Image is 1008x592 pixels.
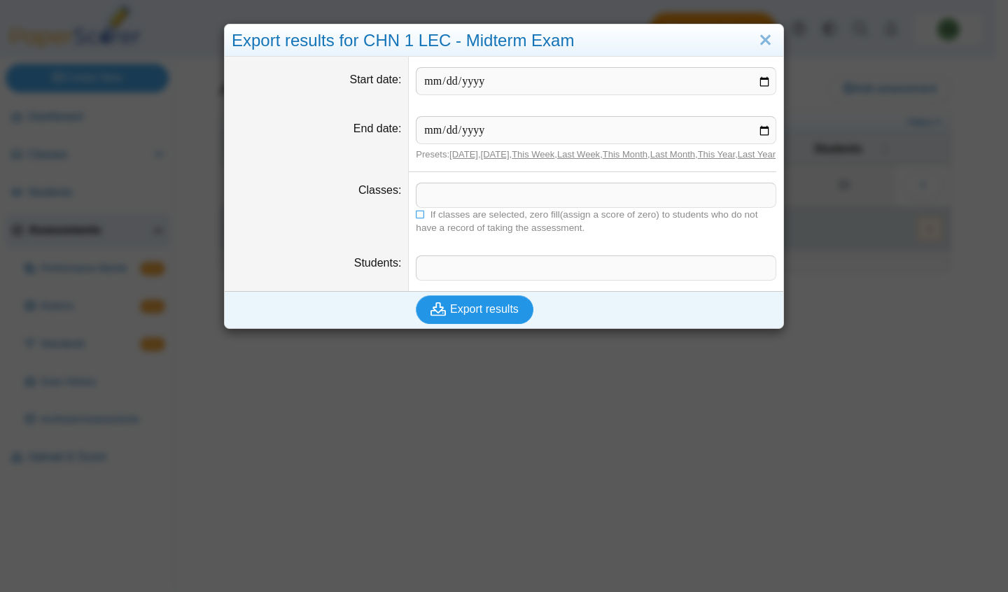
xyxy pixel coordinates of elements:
label: Classes [358,184,401,196]
a: [DATE] [481,149,510,160]
span: Export results [450,303,519,315]
a: This Year [698,149,736,160]
a: Last Year [738,149,776,160]
a: Last Week [557,149,600,160]
a: [DATE] [449,149,478,160]
div: Export results for CHN 1 LEC - Midterm Exam [225,24,783,57]
tags: ​ [416,255,776,281]
tags: ​ [416,183,776,208]
a: This Week [512,149,554,160]
a: Last Month [650,149,695,160]
span: If classes are selected, zero fill(assign a score of zero) to students who do not have a record o... [416,209,757,233]
button: Export results [416,295,533,323]
label: End date [353,122,402,134]
a: Close [755,29,776,52]
a: This Month [603,149,647,160]
div: Presets: , , , , , , , [416,148,776,161]
label: Students [354,257,402,269]
label: Start date [350,73,402,85]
